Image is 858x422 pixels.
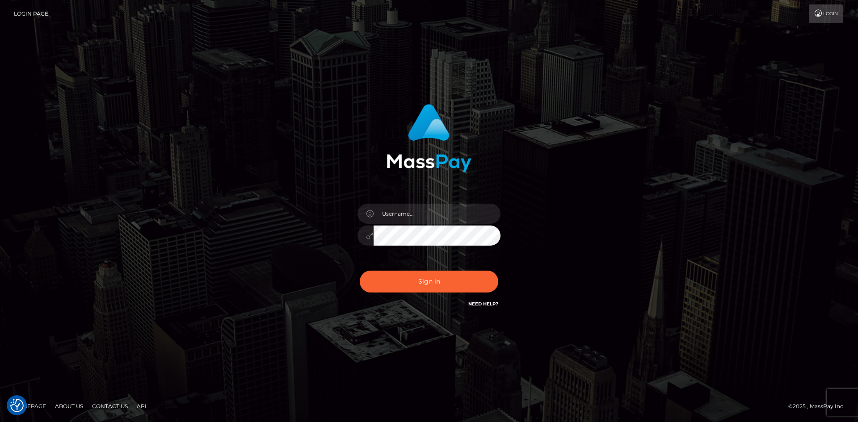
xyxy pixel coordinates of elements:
[88,399,131,413] a: Contact Us
[360,271,498,292] button: Sign in
[10,399,24,412] img: Revisit consent button
[133,399,150,413] a: API
[374,204,500,224] input: Username...
[788,401,851,411] div: © 2025 , MassPay Inc.
[809,4,843,23] a: Login
[387,104,471,172] img: MassPay Login
[51,399,87,413] a: About Us
[14,4,48,23] a: Login Page
[10,399,24,412] button: Consent Preferences
[468,301,498,307] a: Need Help?
[10,399,50,413] a: Homepage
